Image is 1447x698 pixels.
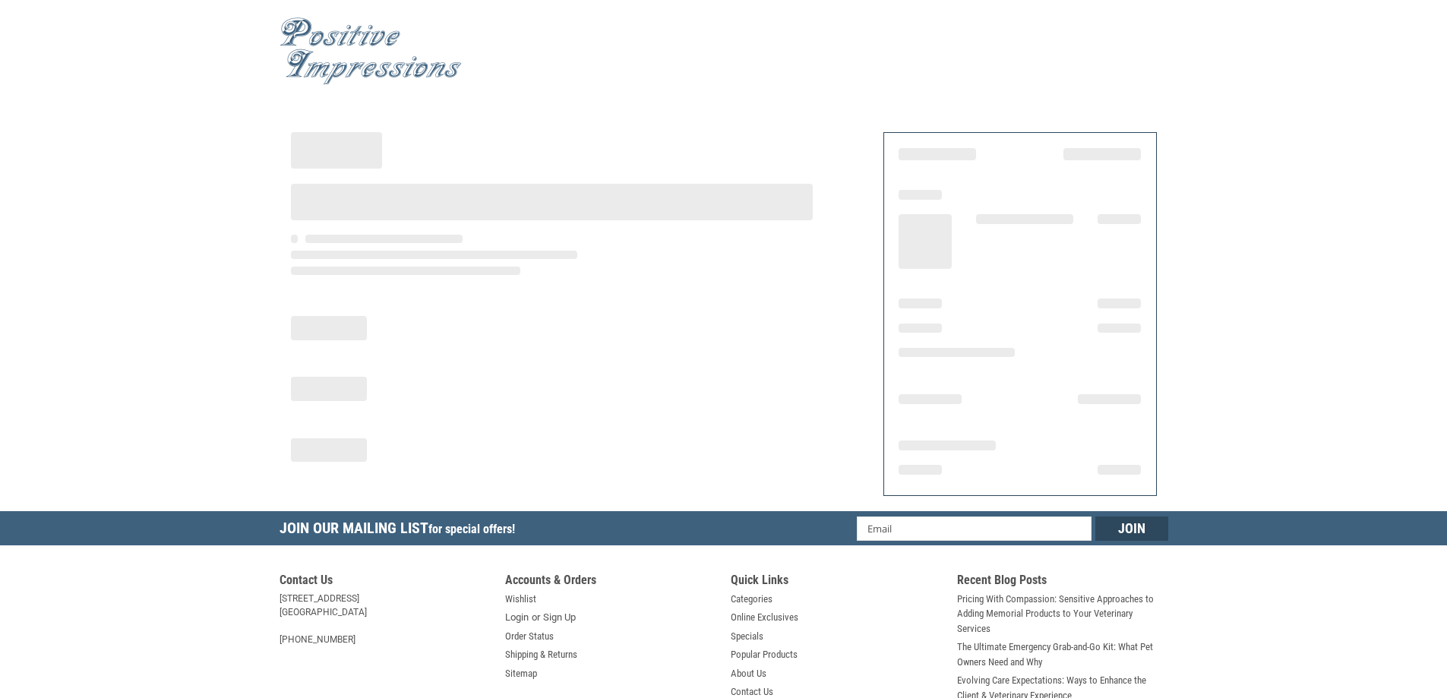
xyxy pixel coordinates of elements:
[280,573,491,592] h5: Contact Us
[505,647,577,662] a: Shipping & Returns
[731,666,766,681] a: About Us
[857,516,1092,541] input: Email
[957,592,1168,636] a: Pricing With Compassion: Sensitive Approaches to Adding Memorial Products to Your Veterinary Serv...
[505,573,716,592] h5: Accounts & Orders
[505,666,537,681] a: Sitemap
[280,17,462,85] img: Positive Impressions
[523,610,549,625] span: or
[957,640,1168,669] a: The Ultimate Emergency Grab-and-Go Kit: What Pet Owners Need and Why
[731,592,772,607] a: Categories
[505,629,554,644] a: Order Status
[731,629,763,644] a: Specials
[280,511,523,550] h5: Join Our Mailing List
[505,592,536,607] a: Wishlist
[731,573,942,592] h5: Quick Links
[280,592,491,646] address: [STREET_ADDRESS] [GEOGRAPHIC_DATA] [PHONE_NUMBER]
[428,522,515,536] span: for special offers!
[543,610,576,625] a: Sign Up
[1095,516,1168,541] input: Join
[957,573,1168,592] h5: Recent Blog Posts
[731,647,798,662] a: Popular Products
[505,610,529,625] a: Login
[731,610,798,625] a: Online Exclusives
